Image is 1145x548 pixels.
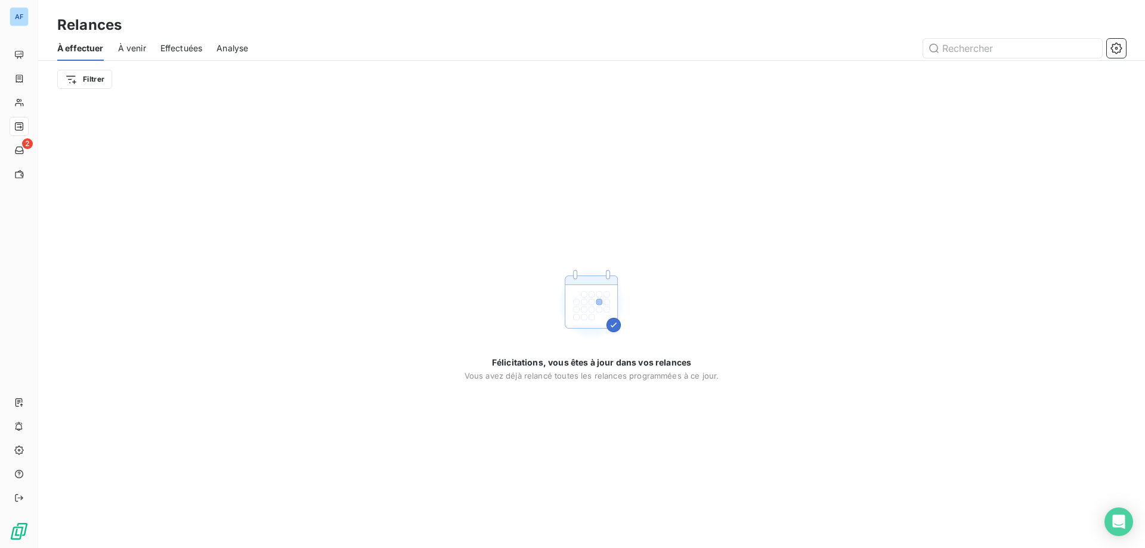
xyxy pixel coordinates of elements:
div: AF [10,7,29,26]
span: À venir [118,42,146,54]
span: Analyse [216,42,248,54]
div: Open Intercom Messenger [1104,507,1133,536]
span: À effectuer [57,42,104,54]
span: Félicitations, vous êtes à jour dans vos relances [492,357,691,369]
img: Logo LeanPay [10,522,29,541]
a: 2 [10,141,28,160]
button: Filtrer [57,70,112,89]
h3: Relances [57,14,122,36]
span: Vous avez déjà relancé toutes les relances programmées à ce jour. [465,371,719,380]
span: 2 [22,138,33,149]
span: Effectuées [160,42,203,54]
img: Empty state [553,266,630,342]
input: Rechercher [923,39,1102,58]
